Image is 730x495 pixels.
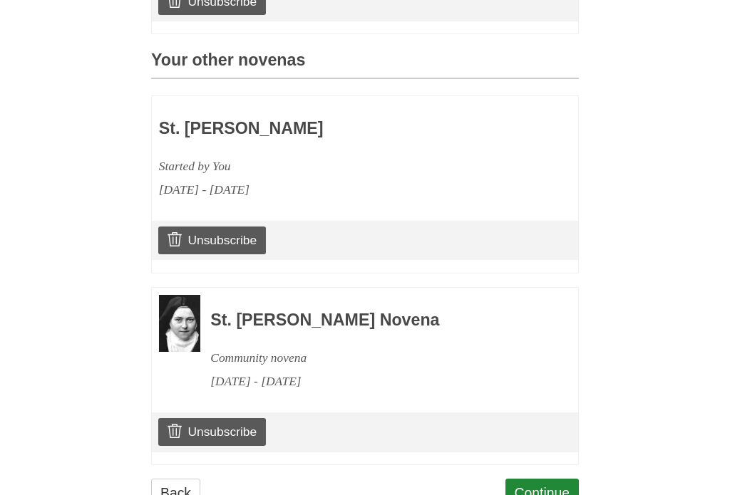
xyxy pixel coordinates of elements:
[210,347,540,370] div: Community novena
[159,120,488,139] h3: St. [PERSON_NAME]
[159,296,200,353] img: Novena image
[159,179,488,202] div: [DATE] - [DATE]
[158,419,266,446] a: Unsubscribe
[210,370,540,394] div: [DATE] - [DATE]
[151,52,579,80] h3: Your other novenas
[159,155,488,179] div: Started by You
[210,312,540,330] h3: St. [PERSON_NAME] Novena
[158,227,266,254] a: Unsubscribe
